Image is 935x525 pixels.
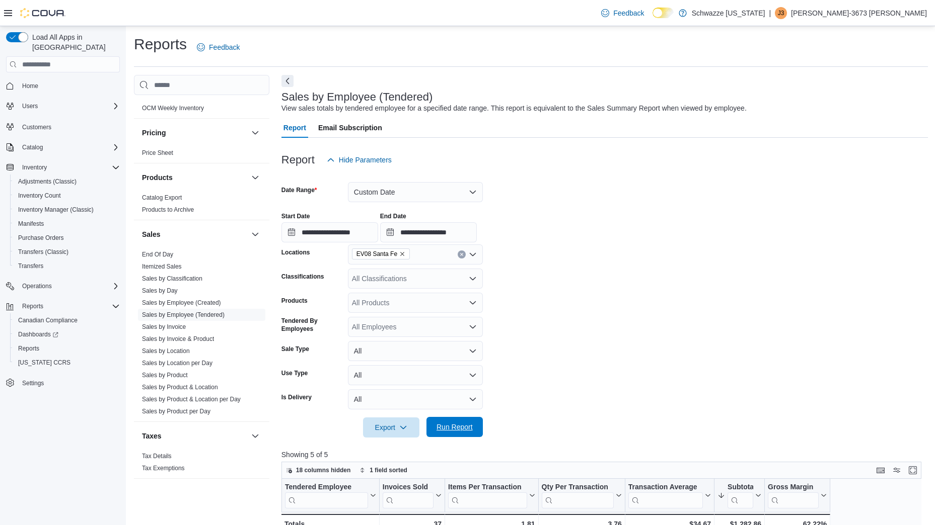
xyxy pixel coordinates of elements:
button: Open list of options [469,323,477,331]
div: Gross Margin [768,483,819,492]
span: Sales by Invoice & Product [142,335,214,343]
span: Washington CCRS [14,357,120,369]
input: Press the down key to open a popover containing a calendar. [380,222,477,242]
span: Adjustments (Classic) [14,176,120,188]
button: Reports [18,300,47,312]
a: Transfers (Classic) [14,246,73,258]
span: Export [369,417,413,437]
span: 18 columns hidden [296,466,351,474]
div: Items Per Transaction [448,483,527,508]
span: Reports [18,344,39,353]
div: Invoices Sold [383,483,434,508]
button: All [348,365,483,385]
button: Clear input [458,250,466,258]
label: Locations [281,248,310,256]
button: Products [142,172,247,183]
button: Adjustments (Classic) [10,174,124,189]
a: Itemized Sales [142,263,182,270]
button: Home [2,78,124,93]
a: Sales by Product [142,372,188,379]
span: Canadian Compliance [14,314,120,326]
img: Cova [20,8,65,18]
span: Price Sheet [142,149,173,157]
button: Products [249,171,261,184]
span: Inventory Manager (Classic) [14,204,120,216]
button: Subtotal [717,483,761,508]
label: Tendered By Employees [281,317,344,333]
h3: Taxes [142,431,162,441]
a: Inventory Manager (Classic) [14,204,98,216]
span: Inventory Count [14,190,120,202]
span: Itemized Sales [142,262,182,271]
a: [US_STATE] CCRS [14,357,75,369]
span: Sales by Invoice [142,323,186,331]
span: Reports [22,302,43,310]
button: Transfers (Classic) [10,245,124,259]
button: Items Per Transaction [448,483,535,508]
span: Inventory Count [18,192,61,200]
label: Sale Type [281,345,309,353]
span: Home [18,79,120,92]
nav: Complex example [6,74,120,416]
span: Sales by Classification [142,275,202,283]
span: Settings [22,379,44,387]
button: Qty Per Transaction [541,483,621,508]
a: Sales by Product & Location per Day [142,396,241,403]
button: 18 columns hidden [282,464,355,476]
a: Catalog Export [142,194,182,201]
a: Feedback [597,3,648,23]
h3: Sales [142,229,161,239]
button: Sales [142,229,247,239]
a: Feedback [193,37,244,57]
h1: Reports [134,34,187,54]
span: Home [22,82,38,90]
span: Sales by Product & Location [142,383,218,391]
button: Catalog [2,140,124,154]
a: Sales by Product per Day [142,408,210,415]
p: [PERSON_NAME]-3673 [PERSON_NAME] [791,7,927,19]
a: End Of Day [142,251,173,258]
span: Operations [18,280,120,292]
div: View sales totals by tendered employee for a specified date range. This report is equivalent to t... [281,103,747,114]
label: Products [281,297,308,305]
span: Dashboards [18,330,58,338]
button: Remove EV08 Santa Fe from selection in this group [399,251,405,257]
button: Taxes [142,431,247,441]
a: Products to Archive [142,206,194,213]
span: Sales by Product [142,371,188,379]
div: Qty Per Transaction [541,483,613,492]
p: | [769,7,771,19]
button: Invoices Sold [383,483,442,508]
label: Start Date [281,212,310,220]
div: Tendered Employee [285,483,368,492]
button: Hide Parameters [323,150,396,170]
span: OCM Weekly Inventory [142,104,204,112]
span: Tax Exemptions [142,464,185,472]
a: Dashboards [14,328,62,340]
h3: Products [142,172,173,183]
span: Transfers (Classic) [18,248,68,256]
button: Inventory Manager (Classic) [10,203,124,217]
input: Dark Mode [653,8,674,18]
button: Run Report [426,417,483,437]
a: Customers [18,121,55,133]
span: 1 field sorted [370,466,407,474]
a: Canadian Compliance [14,314,82,326]
button: Transaction Average [628,483,711,508]
span: Dashboards [14,328,120,340]
span: Manifests [18,220,44,228]
span: J3 [778,7,784,19]
span: EV08 Santa Fe [352,248,410,259]
span: Catalog Export [142,194,182,202]
span: Settings [18,377,120,389]
button: Inventory Count [10,189,124,203]
span: Transfers (Classic) [14,246,120,258]
button: Operations [18,280,56,292]
a: Sales by Day [142,287,178,294]
button: Users [2,99,124,113]
span: Manifests [14,218,120,230]
span: Dark Mode [653,18,653,19]
div: Pricing [134,147,269,163]
button: Operations [2,279,124,293]
button: Settings [2,376,124,390]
